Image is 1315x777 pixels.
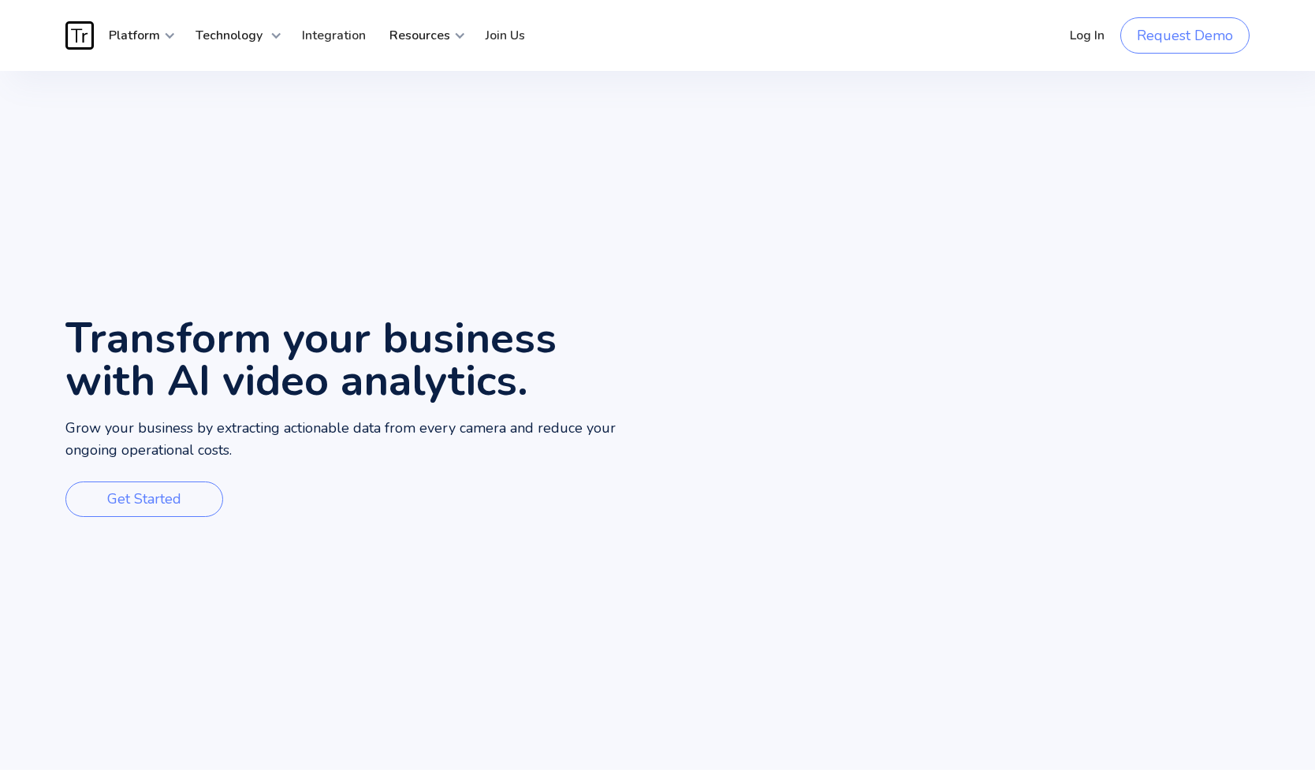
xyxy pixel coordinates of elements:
a: Request Demo [1120,17,1250,54]
div: Resources [378,12,466,59]
a: Join Us [474,12,537,59]
a: Log In [1058,12,1116,59]
div: Technology [184,12,282,59]
video: Your browser does not support the video tag. [657,71,1315,770]
a: Get Started [65,481,223,517]
strong: Platform [109,27,160,44]
h1: Transform your business with AI video analytics. [65,317,657,402]
a: home [65,21,97,50]
a: Integration [290,12,378,59]
strong: Resources [389,27,450,44]
div: Platform [97,12,176,59]
p: Grow your business by extracting actionable data from every camera and reduce your ongoing operat... [65,418,657,462]
strong: Technology [196,27,263,44]
img: Traces Logo [65,21,94,50]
